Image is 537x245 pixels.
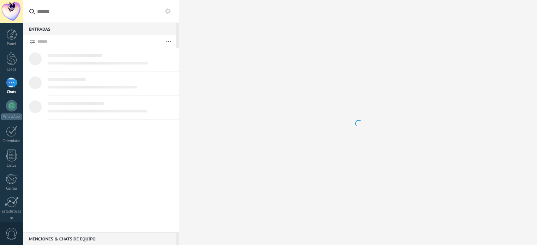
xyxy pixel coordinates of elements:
[161,35,176,48] button: Más
[1,114,22,120] div: WhatsApp
[23,23,176,35] div: Entradas
[23,232,176,245] div: Menciones & Chats de equipo
[1,186,22,191] div: Correo
[1,90,22,94] div: Chats
[1,139,22,143] div: Calendario
[1,67,22,72] div: Leads
[1,209,22,214] div: Estadísticas
[1,164,22,168] div: Listas
[1,42,22,47] div: Panel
